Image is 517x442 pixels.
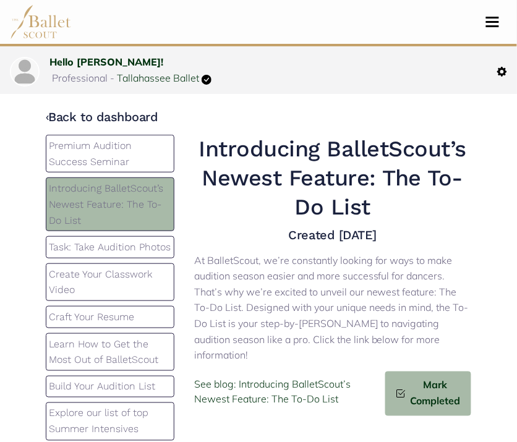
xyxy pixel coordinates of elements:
button: Toggle navigation [478,16,507,28]
h1: Introducing BalletScout’s Newest Feature: The To-Do List [194,135,471,221]
p: Task: Take Audition Photos [49,239,171,255]
a: Hello [PERSON_NAME]! [49,56,163,68]
p: Explore our list of top Summer Intensives [49,406,171,437]
a: Tallahassee Ballet [117,72,199,84]
p: Premium Audition Success Seminar [49,138,171,169]
span: Mark Completed [406,378,461,409]
p: Create Your Classwork Video [49,266,171,298]
span: - [110,72,114,84]
p: Introducing BalletScout’s Newest Feature: The To-Do List [49,181,171,228]
h4: Created [DATE] [194,227,471,243]
p: At BalletScout, we’re constantly looking for ways to make audition season easier and more success... [194,253,471,363]
a: ‹Back to dashboard [46,109,158,124]
p: Craft Your Resume [49,309,171,325]
p: Learn How to Get the Most Out of BalletScout [49,336,171,368]
img: profile picture [11,58,38,85]
span: Professional [52,72,108,84]
a: See blog: Introducing BalletScout’s Newest Feature: The To-Do List [194,376,385,408]
code: ‹ [46,109,49,124]
p: Build Your Audition List [49,379,171,395]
